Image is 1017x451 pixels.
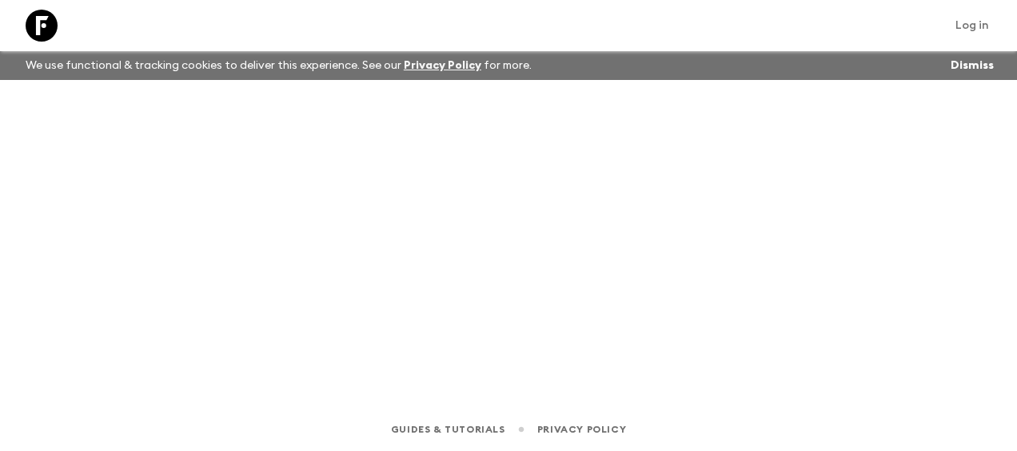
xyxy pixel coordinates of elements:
[19,51,538,80] p: We use functional & tracking cookies to deliver this experience. See our for more.
[947,14,998,37] a: Log in
[404,60,481,71] a: Privacy Policy
[537,421,626,438] a: Privacy Policy
[391,421,505,438] a: Guides & Tutorials
[947,54,998,77] button: Dismiss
